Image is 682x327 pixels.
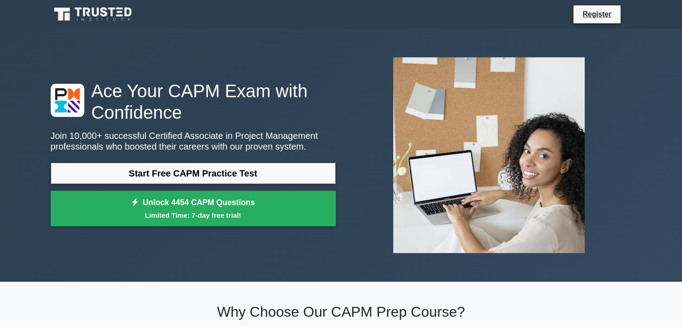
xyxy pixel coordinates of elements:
a: Unlock 4454 CAPM QuestionsLimited Time: 7-day free trial! [51,191,336,227]
small: Limited Time: 7-day free trial! [62,210,325,220]
h2: Why Choose Our CAPM Prep Course? [51,303,632,320]
h1: Ace Your CAPM Exam with Confidence [51,80,336,123]
a: Start Free CAPM Practice Test [51,163,336,184]
a: Register [577,9,617,20]
p: Join 10,000+ successful Certified Associate in Project Management professionals who boosted their... [51,130,336,152]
